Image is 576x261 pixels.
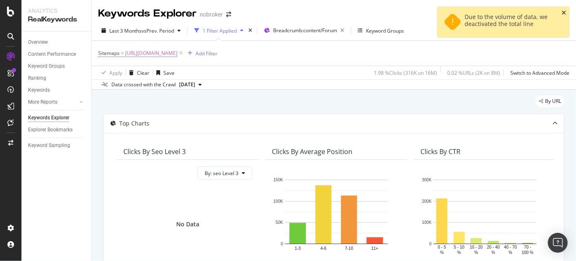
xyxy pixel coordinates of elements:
[125,47,177,59] span: [URL][DOMAIN_NAME]
[153,66,175,79] button: Save
[198,166,252,180] button: By: seo Level 3
[98,7,196,21] div: Keywords Explorer
[98,24,184,37] button: Last 3 MonthsvsPrev. Period
[548,233,568,253] div: Open Intercom Messenger
[261,24,347,37] button: Breadcrumb:content/Forum
[247,26,254,35] div: times
[28,114,85,122] a: Keywords Explorer
[420,147,460,156] div: Clicks By CTR
[28,74,46,83] div: Ranking
[123,147,186,156] div: Clicks By seo Level 3
[321,247,327,251] text: 4-6
[487,245,500,250] text: 20 - 40
[28,62,65,71] div: Keyword Groups
[545,99,561,104] span: By URL
[121,50,124,57] span: =
[454,245,465,250] text: 5 - 10
[137,69,149,76] div: Clear
[28,38,85,47] a: Overview
[422,178,432,182] text: 300K
[28,74,85,83] a: Ranking
[226,12,231,17] div: arrow-right-arrow-left
[142,27,174,34] span: vs Prev. Period
[28,62,85,71] a: Keyword Groups
[504,245,517,250] text: 40 - 70
[562,10,566,16] div: close toast
[491,251,495,255] text: %
[470,245,483,250] text: 10 - 20
[28,38,48,47] div: Overview
[28,141,85,150] a: Keyword Sampling
[272,176,401,256] svg: A chart.
[354,24,407,37] button: Keyword Groups
[422,221,432,225] text: 100K
[509,251,512,255] text: %
[28,126,73,134] div: Explorer Bookmarks
[28,86,85,95] a: Keywords
[422,199,432,204] text: 200K
[200,10,223,19] div: nobroker
[98,50,120,57] span: Sitemaps
[196,50,217,57] div: Add Filter
[371,247,378,251] text: 11+
[420,176,549,256] svg: A chart.
[28,98,77,107] a: More Reports
[28,98,57,107] div: More Reports
[28,86,50,95] div: Keywords
[345,247,353,251] text: 7-10
[28,114,69,122] div: Keywords Explorer
[205,170,238,177] span: By: seo Level 3
[111,81,176,88] div: Data crossed with the Crawl
[203,27,237,34] div: 1 Filter Applied
[191,24,247,37] button: 1 Filter Applied
[28,7,85,15] div: Analytics
[176,80,205,90] button: [DATE]
[374,69,437,76] div: 1.98 % Clicks ( 316K on 16M )
[119,119,149,128] div: Top Charts
[98,66,122,79] button: Apply
[28,50,76,59] div: Content Performance
[176,220,199,228] div: No Data
[184,48,217,58] button: Add Filter
[28,141,70,150] div: Keyword Sampling
[510,69,569,76] div: Switch to Advanced Mode
[28,50,85,59] a: Content Performance
[429,242,432,246] text: 0
[28,126,85,134] a: Explorer Bookmarks
[179,81,195,88] span: 2025 Aug. 4th
[447,69,500,76] div: 0.02 % URLs ( 2K on 8M )
[465,13,555,31] div: Due to the volume of data, we deactivated the total line
[109,69,122,76] div: Apply
[474,251,478,255] text: %
[109,27,142,34] span: Last 3 Months
[28,15,85,24] div: RealKeywords
[273,27,337,34] span: Breadcrumb: content/Forum
[274,199,283,204] text: 100K
[440,251,444,255] text: %
[272,147,352,156] div: Clicks By Average Position
[163,69,175,76] div: Save
[126,66,149,79] button: Clear
[295,247,301,251] text: 1-3
[457,251,461,255] text: %
[366,27,404,34] div: Keyword Groups
[536,95,564,107] div: legacy label
[438,245,446,250] text: 0 - 5
[274,178,283,182] text: 150K
[507,66,569,79] button: Switch to Advanced Mode
[522,251,534,255] text: 100 %
[276,221,283,225] text: 50K
[281,242,283,246] text: 0
[524,245,531,250] text: 70 -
